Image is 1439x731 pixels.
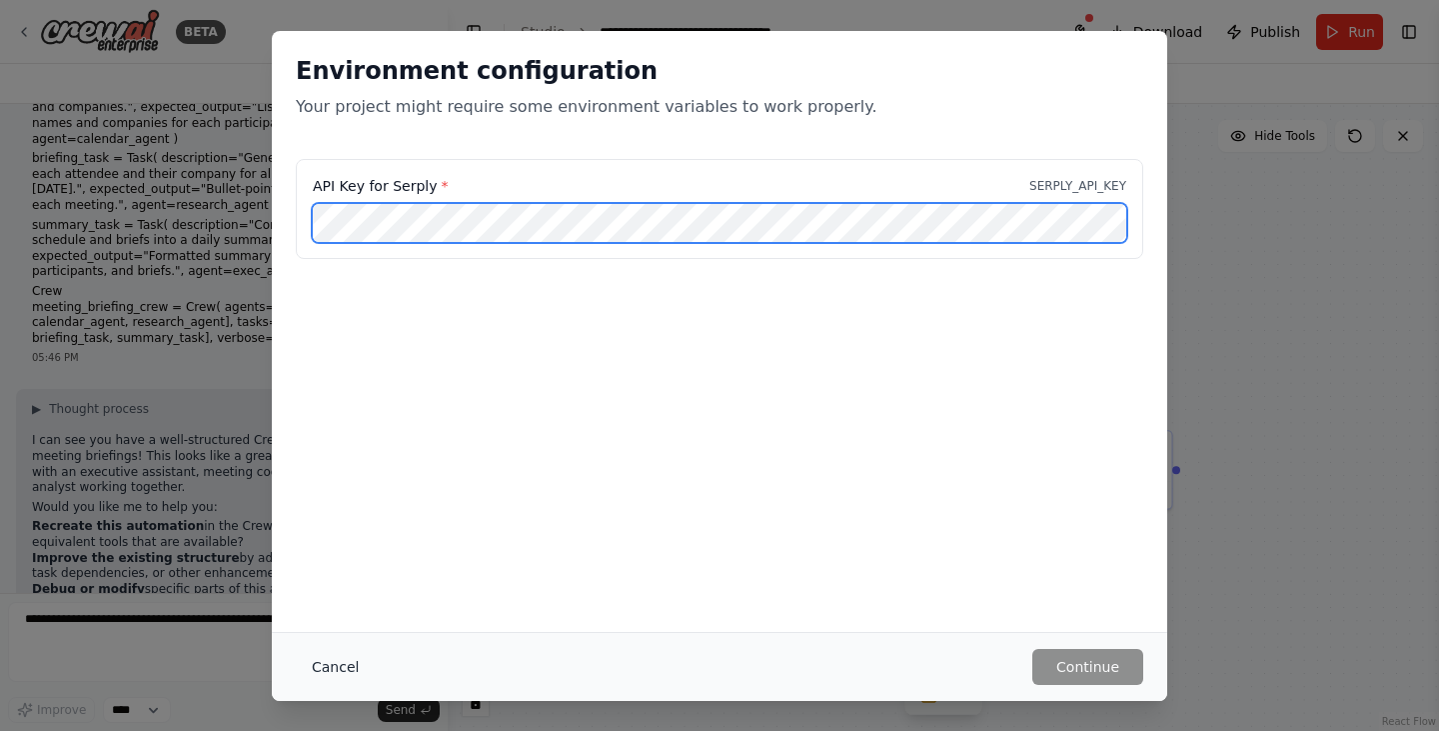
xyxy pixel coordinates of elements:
button: Cancel [296,649,375,685]
label: API Key for Serply [313,176,448,196]
h2: Environment configuration [296,55,1143,87]
p: Your project might require some environment variables to work properly. [296,95,1143,119]
button: Continue [1032,649,1143,685]
p: SERPLY_API_KEY [1029,178,1126,194]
